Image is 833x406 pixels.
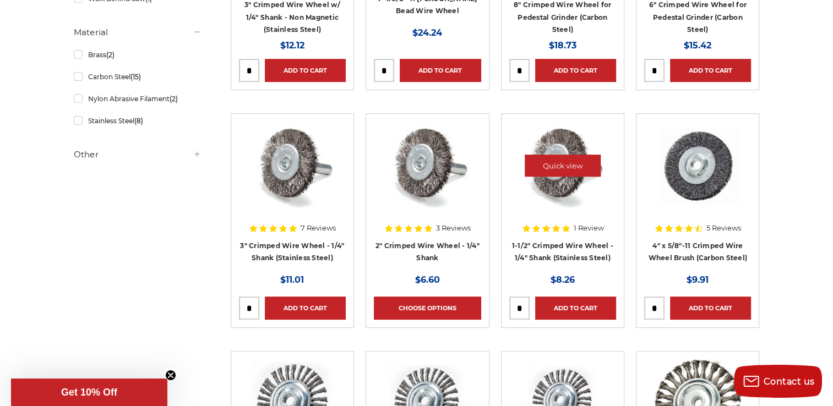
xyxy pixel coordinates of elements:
[239,122,346,228] a: Crimped Wire Wheel with Shank
[11,378,167,406] div: Get 10% OffClose teaser
[651,122,745,210] img: 4" x 5/8"-11 Crimped Wire Wheel Brush (Carbon Steel)
[74,89,202,108] a: Nylon Abrasive Filament
[280,40,304,51] span: $12.12
[412,28,442,38] span: $24.24
[106,51,114,59] span: (2)
[512,242,613,262] a: 1-1/2" Crimped Wire Wheel - 1/4" Shank (Stainless Steel)
[248,122,336,210] img: Crimped Wire Wheel with Shank
[519,122,607,210] img: Crimped Wire Wheel with Shank
[165,370,176,381] button: Close teaser
[169,95,177,103] span: (2)
[535,59,616,82] a: Add to Cart
[374,297,481,320] a: Choose Options
[265,59,346,82] a: Add to Cart
[706,224,741,232] span: 5 Reviews
[400,59,481,82] a: Add to Cart
[684,40,711,51] span: $15.42
[525,155,601,177] a: Quick view
[74,111,202,130] a: Stainless Steel
[415,275,440,285] span: $6.60
[734,365,822,398] button: Contact us
[649,1,747,34] a: 6" Crimped Wire Wheel for Pedestal Grinder (Carbon Steel)
[648,242,747,262] a: 4" x 5/8"-11 Crimped Wire Wheel Brush (Carbon Steel)
[74,148,202,161] h5: Other
[244,1,340,34] a: 3" Crimped Wire Wheel w/ 1/4" Shank - Non Magnetic (Stainless Steel)
[265,297,346,320] a: Add to Cart
[436,224,471,232] span: 3 Reviews
[509,122,616,228] a: Crimped Wire Wheel with Shank
[280,275,304,285] span: $11.01
[374,122,481,228] a: Crimped Wire Wheel with Shank
[130,73,140,81] span: (15)
[670,297,751,320] a: Add to Cart
[61,387,117,398] span: Get 10% Off
[670,59,751,82] a: Add to Cart
[375,242,480,262] a: 2" Crimped Wire Wheel - 1/4" Shank
[134,117,143,125] span: (8)
[240,242,344,262] a: 3" Crimped Wire Wheel - 1/4" Shank (Stainless Steel)
[383,122,471,210] img: Crimped Wire Wheel with Shank
[551,275,575,285] span: $8.26
[764,376,815,387] span: Contact us
[574,224,604,232] span: 1 Review
[301,224,336,232] span: 7 Reviews
[549,40,576,51] span: $18.73
[644,122,751,228] a: 4" x 5/8"-11 Crimped Wire Wheel Brush (Carbon Steel)
[514,1,611,34] a: 8" Crimped Wire Wheel for Pedestal Grinder (Carbon Steel)
[74,26,202,39] h5: Material
[687,275,709,285] span: $9.91
[535,297,616,320] a: Add to Cart
[74,45,202,64] a: Brass
[74,67,202,86] a: Carbon Steel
